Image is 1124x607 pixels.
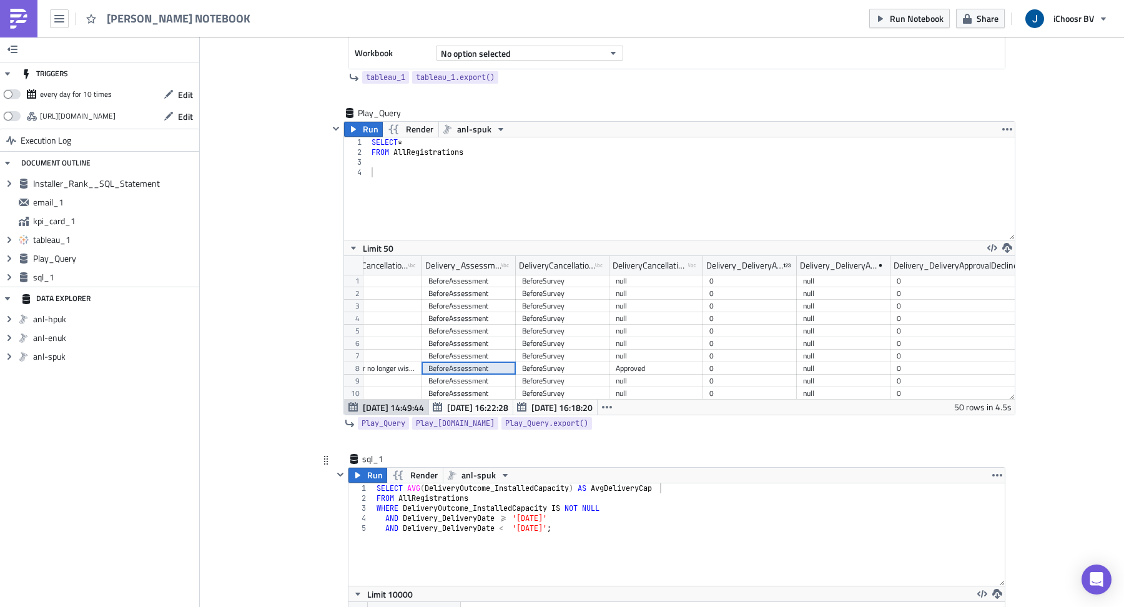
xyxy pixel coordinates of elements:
div: null [803,300,884,312]
span: Run [367,468,383,483]
div: null [803,362,884,375]
div: BeforeSurvey [522,300,603,312]
div: null [803,275,884,287]
div: every day for 10 times [40,85,112,104]
span: [PERSON_NAME] NOTEBOOK [107,11,252,26]
span: Share [977,12,998,25]
div: 0 [709,275,791,287]
div: BeforeSurvey [522,375,603,387]
div: TRIGGERS [21,62,68,85]
div: null [335,375,416,387]
div: BeforeSurvey [522,312,603,325]
div: null [803,350,884,362]
span: sql_1 [362,453,412,465]
div: 0 [897,362,1105,375]
button: anl-spuk [443,468,515,483]
div: null [616,375,697,387]
div: BeforeAssessment [428,312,510,325]
label: Workbook [355,44,430,62]
div: BeforeSurvey [522,362,603,375]
div: 0 [897,375,1105,387]
span: Play_[DOMAIN_NAME] [416,417,495,430]
div: BeforeAssessment [428,300,510,312]
div: 0 [897,312,1105,325]
span: anl-spuk [461,468,496,483]
button: iChoosr BV [1018,5,1115,32]
div: DATA EXPLORER [21,287,91,310]
span: kpi_card_1 [33,215,196,227]
div: 0 [897,387,1105,400]
div: Delivery_DeliveryApprovalStatusDescription [800,256,877,275]
div: BeforeAssessment [428,325,510,337]
span: anl-enuk [33,332,196,343]
div: Customer no longer wishes to proceed. [335,362,416,375]
div: BeforeAssessment [428,387,510,400]
div: DeliveryCancellationExplanation [332,256,408,275]
div: null [335,350,416,362]
span: Run [363,122,378,137]
button: Share [956,9,1005,28]
div: Delivery_AssessmentStatus [425,256,501,275]
div: BeforeAssessment [428,275,510,287]
button: Render [387,468,443,483]
button: Edit [157,107,199,126]
button: Run Notebook [869,9,950,28]
div: 0 [897,300,1105,312]
div: null [616,300,697,312]
div: null [335,387,416,400]
div: 1 [348,483,374,493]
div: null [616,350,697,362]
div: DeliveryCancellationStatus [613,256,688,275]
div: null [616,312,697,325]
span: tableau_1 [366,71,405,84]
img: PushMetrics [9,9,29,29]
div: Delivery_DeliveryApprovalStatus [706,256,783,275]
button: [DATE] 16:18:20 [513,400,598,415]
div: 0 [897,350,1105,362]
button: Limit 10000 [348,586,417,601]
div: 4 [344,167,370,177]
span: [DATE] 16:18:20 [531,401,593,414]
div: null [803,287,884,300]
div: 0 [897,325,1105,337]
div: 0 [897,337,1105,350]
a: Play_Query [358,417,409,430]
div: null [616,275,697,287]
img: Avatar [1024,8,1045,29]
span: anl-hpuk [33,313,196,325]
span: Edit [178,110,193,123]
div: Delivery_DeliveryApprovalDeclineCount [894,256,1040,275]
div: null [335,312,416,325]
div: null [335,300,416,312]
div: 1 [344,137,370,147]
div: 3 [344,157,370,167]
span: anl-spuk [457,122,491,137]
div: 0 [709,362,791,375]
div: null [803,312,884,325]
span: Render [406,122,433,137]
span: sql_1 [33,272,196,283]
div: DOCUMENT OUTLINE [21,152,91,174]
div: 50 rows in 4.5s [954,400,1012,415]
div: BeforeSurvey [522,350,603,362]
a: tableau_1.export() [412,71,498,84]
div: null [803,387,884,400]
div: 0 [709,325,791,337]
div: null [335,287,416,300]
a: Play_[DOMAIN_NAME] [412,417,498,430]
span: Play_Query [362,417,405,430]
div: null [616,325,697,337]
button: Limit 50 [344,240,398,255]
div: 4 [348,513,374,523]
span: Limit 50 [363,242,393,255]
div: 0 [897,287,1105,300]
div: 0 [709,287,791,300]
div: null [803,337,884,350]
span: Play_Query [358,107,408,119]
div: BeforeSurvey [522,287,603,300]
div: null [616,287,697,300]
button: [DATE] 14:49:44 [344,400,429,415]
div: null [803,375,884,387]
body: Rich Text Area. Press ALT-0 for help. [5,5,625,85]
div: BeforeSurvey [522,387,603,400]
